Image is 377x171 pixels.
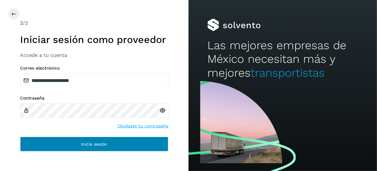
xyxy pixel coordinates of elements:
h1: Iniciar sesión como proveedor [20,34,168,45]
h3: Accede a tu cuenta [20,52,168,58]
span: 2 [20,20,23,26]
button: Inicia sesión [20,137,168,152]
label: Correo electrónico [20,66,168,71]
span: Inicia sesión [81,142,108,146]
span: transportistas [251,66,325,79]
a: Olvidaste tu contraseña [117,123,168,129]
div: /2 [20,19,168,27]
label: Contraseña [20,96,168,101]
h2: Las mejores empresas de México necesitan más y mejores [207,39,358,80]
